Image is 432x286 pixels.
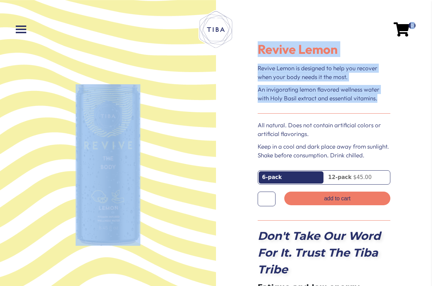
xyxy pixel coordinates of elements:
[258,142,391,160] p: Keep in a cool and dark place away from sunlight. Shake before consumption. Drink chilled.
[76,84,141,246] img: Revive Product Can
[258,229,381,276] strong: Don't Take Our Word For It. Trust The Tiba Tribe
[284,192,391,205] button: Add to cart
[259,171,323,184] a: 6-pack
[325,171,389,184] a: 12-pack
[258,85,391,103] p: An invigorating lemon flavored wellness water with Holy Basil extract and essential vitamins.
[258,192,276,206] input: Product quantity
[258,121,391,138] p: All natural. Does not contain artificial colors or artificial flavorings.
[393,27,409,31] a: 0
[409,22,416,29] span: 0
[258,64,391,81] p: Revive Lemon is designed to help you recover when your body needs it the most.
